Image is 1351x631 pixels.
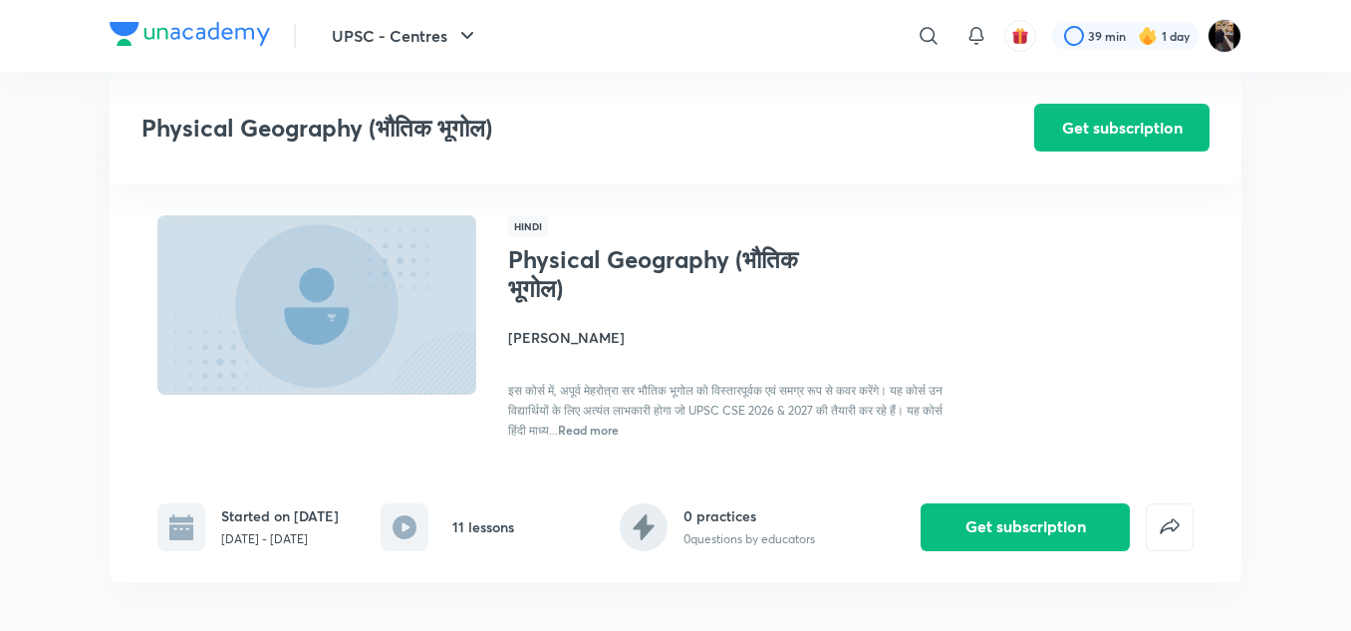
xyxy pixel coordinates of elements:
button: avatar [1004,20,1036,52]
a: Company Logo [110,22,270,51]
h6: Started on [DATE] [221,505,339,526]
p: [DATE] - [DATE] [221,530,339,548]
span: Hindi [508,215,548,237]
h4: [PERSON_NAME] [508,327,954,348]
img: amit tripathi [1208,19,1241,53]
span: इस कोर्स में, अपूर्व मेहरोत्रा सर भौतिक भूगोल को विस्तारपूर्वक एवं समग्र रूप से कवर करेंगे। यह को... [508,383,943,438]
h3: Physical Geography (भौतिक भूगोल) [141,114,922,143]
button: UPSC - Centres [320,16,491,56]
img: streak [1138,26,1158,46]
button: Get subscription [1034,104,1210,152]
button: Get subscription [921,503,1130,551]
img: avatar [1011,27,1029,45]
p: 0 questions by educators [683,530,815,548]
button: false [1146,503,1194,551]
span: Read more [558,422,619,438]
h1: Physical Geography (भौतिक भूगोल) [508,245,834,303]
h6: 0 practices [683,505,815,526]
img: Company Logo [110,22,270,46]
img: Thumbnail [154,213,479,397]
h6: 11 lessons [452,516,514,537]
